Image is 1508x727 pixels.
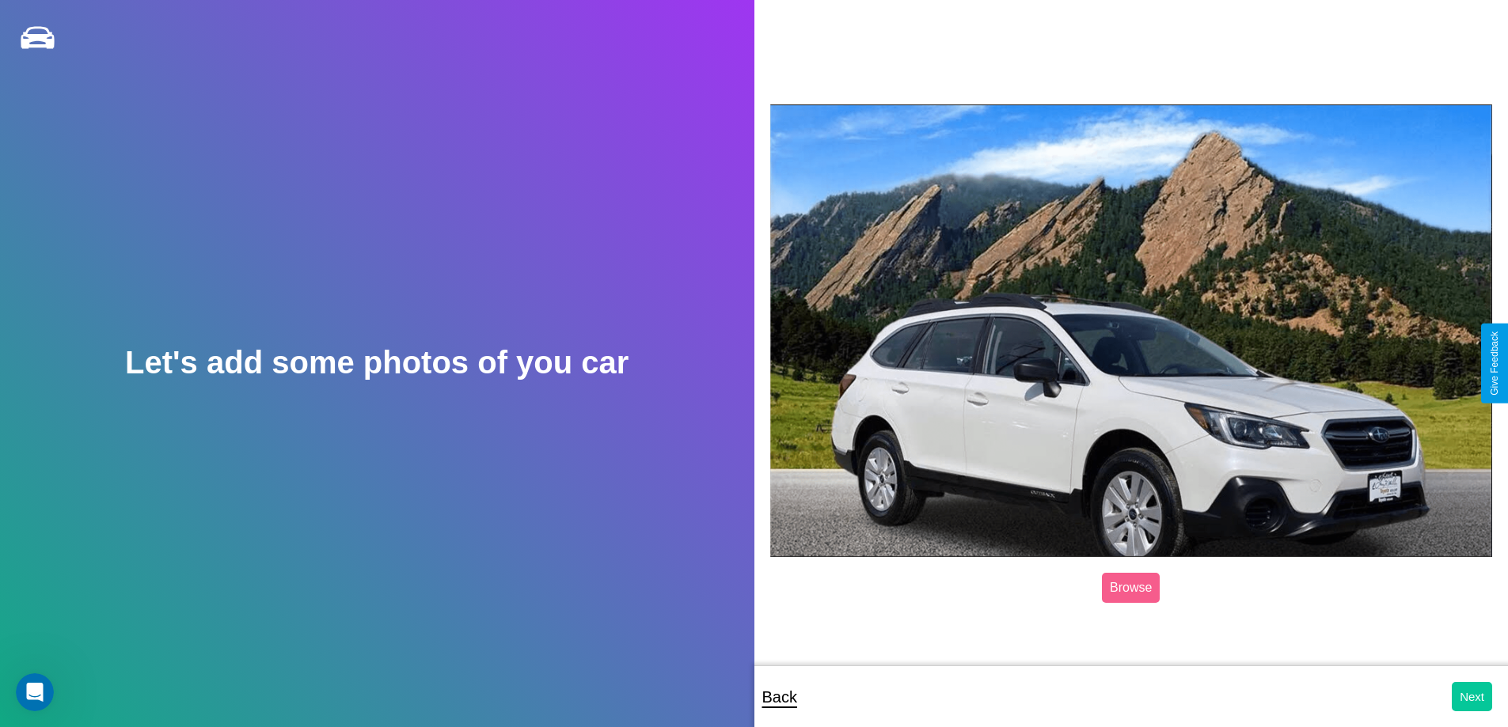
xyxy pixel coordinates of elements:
button: Next [1452,682,1492,711]
div: Give Feedback [1489,331,1500,396]
p: Back [762,683,797,711]
img: posted [770,104,1493,557]
iframe: Intercom live chat [16,673,54,711]
h2: Let's add some photos of you car [125,345,629,381]
label: Browse [1102,573,1160,603]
